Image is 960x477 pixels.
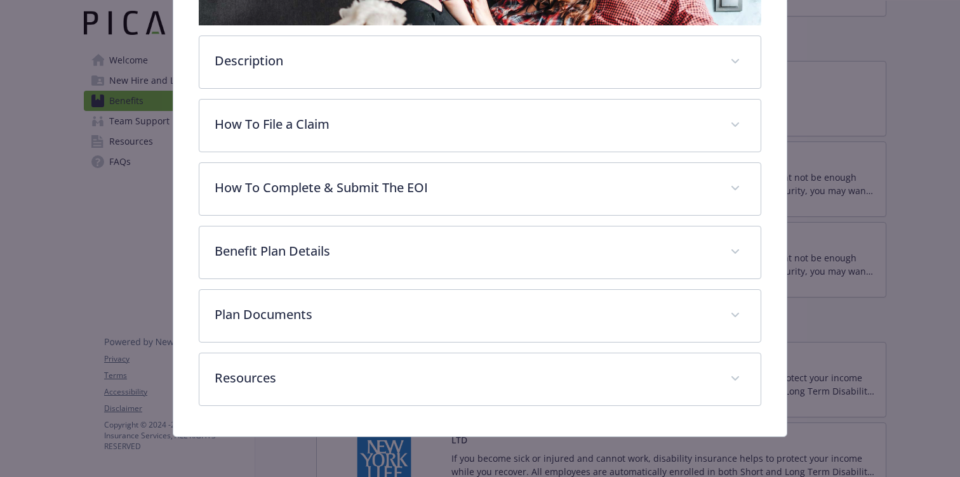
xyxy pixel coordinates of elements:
[215,242,715,261] p: Benefit Plan Details
[199,290,761,342] div: Plan Documents
[215,51,715,70] p: Description
[199,226,761,278] div: Benefit Plan Details
[215,115,715,134] p: How To File a Claim
[199,163,761,215] div: How To Complete & Submit The EOI
[199,36,761,88] div: Description
[215,369,715,388] p: Resources
[215,178,715,197] p: How To Complete & Submit The EOI
[199,100,761,152] div: How To File a Claim
[215,305,715,324] p: Plan Documents
[199,353,761,405] div: Resources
